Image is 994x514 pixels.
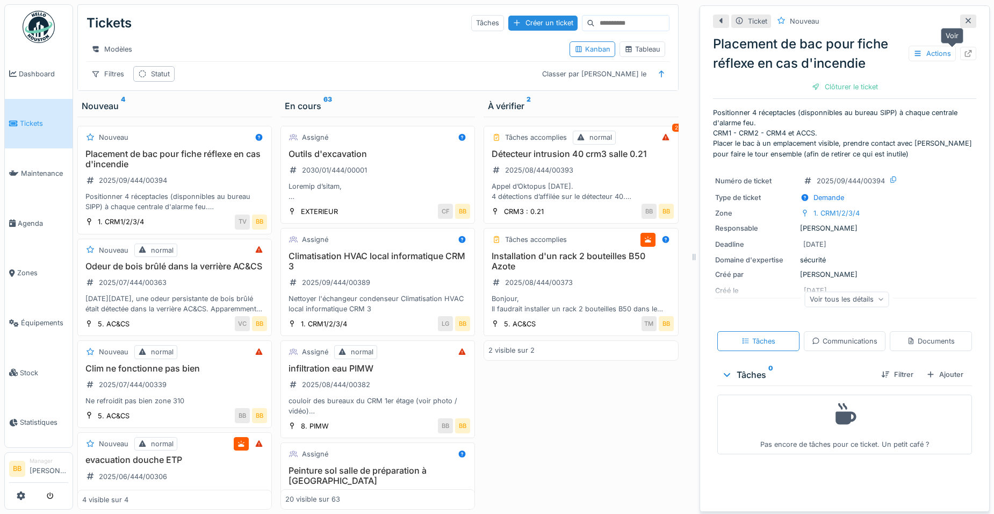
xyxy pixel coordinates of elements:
h3: Clim ne fonctionne pas bien [82,363,267,374]
div: 2 visible sur 2 [488,345,535,355]
div: Clôturer le ticket [808,80,882,94]
div: 2025/09/444/00394 [817,176,885,186]
div: Domaine d'expertise [715,255,796,265]
div: 2025/08/444/00393 [505,165,573,175]
div: 2025/09/444/00394 [99,175,167,185]
div: [PERSON_NAME] [715,223,974,233]
div: Manager [30,457,68,465]
div: Assigné [302,449,328,459]
span: Maintenance [21,168,68,179]
div: Nouveau [790,16,819,26]
div: [PERSON_NAME] [715,269,974,280]
div: 2 [672,124,681,132]
div: 1. CRM1/2/3/4 [98,217,144,227]
div: Loremip d’sitam, Co ADI e’sed doeius t incididu 3 utlab etdolorema* aliq en admin ve quisno ex ul... [285,181,470,202]
h3: Installation d'un rack 2 bouteilles B50 Azote [488,251,673,272]
div: Modèles [87,41,137,57]
div: Nouveau [99,439,128,449]
div: 20 visible sur 63 [285,495,340,505]
div: Zone [715,208,796,218]
a: Tickets [5,99,73,149]
div: 2025/08/444/00373 [505,277,573,288]
h3: Odeur de bois brûlé dans la verrière AC&CS [82,261,267,272]
div: TV [235,215,250,230]
div: Assigné [302,132,328,142]
a: Agenda [5,198,73,248]
div: normal [351,347,373,357]
span: Équipements [21,318,68,328]
div: Deadline [715,239,796,249]
span: Statistiques [20,417,68,427]
div: Actions [909,46,956,61]
a: Zones [5,248,73,298]
div: Kanban [574,44,610,54]
div: Demande [813,192,844,203]
div: BB [659,316,674,331]
div: BB [455,316,470,331]
h3: Outils d'excavation [285,149,470,159]
div: Ticket [748,16,767,26]
div: Tâches accomplies [505,234,567,245]
div: Tâches [741,336,775,346]
div: 2025/08/444/00382 [302,380,370,390]
span: Tickets [20,118,68,128]
div: 2025/07/444/00339 [99,380,167,390]
p: Positionner 4 réceptacles (disponnibles au bureau SIPP) à chaque centrale d'alarme feu. CRM1 - CR... [713,108,976,159]
div: normal [151,439,174,449]
div: BB [252,408,267,423]
div: Tâches accomplies [505,132,567,142]
div: Nettoyer l'échangeur condenseur Climatisation HVAC local informatique CRM 3 [285,294,470,314]
div: 1. CRM1/2/3/4 [301,319,347,329]
div: Type de ticket [715,192,796,203]
div: CRM3 : 0.21 [504,206,544,217]
span: Zones [17,268,68,278]
a: BB Manager[PERSON_NAME] [9,457,68,483]
div: 4 visible sur 4 [82,495,128,505]
div: Voir tous les détails [805,291,889,307]
div: TM [642,316,657,331]
div: Assigné [302,234,328,245]
div: Responsable [715,223,796,233]
div: Communications [812,336,877,346]
div: couloir des bureaux du CRM 1er étage (voir photo / vidéo) Bonjour Luc, Suite à notre dernière dis... [285,396,470,416]
div: normal [151,245,174,255]
div: En cours [285,99,471,112]
span: Agenda [18,218,68,229]
div: Ajouter [922,367,968,382]
div: BB [455,418,470,433]
div: 5. AC&CS [504,319,536,329]
a: Statistiques [5,398,73,448]
a: Maintenance [5,148,73,198]
div: Tâches [471,15,504,31]
div: Documents [907,336,955,346]
div: BB [659,204,674,219]
div: Ne refroidit pas bien zone 310 [82,396,267,406]
sup: 2 [527,99,531,112]
a: Équipements [5,298,73,348]
sup: 0 [768,368,773,381]
div: Appel d’Oktopus [DATE]. 4 détections d’affilée sur le détecteur 40. [PERSON_NAME] a demandé à ce ... [488,181,673,202]
div: Tâches [722,368,873,381]
div: CF [438,204,453,219]
div: 2025/06/444/00306 [99,472,167,482]
div: Positionner 4 réceptacles (disponnibles au bureau SIPP) à chaque centrale d'alarme feu. CRM1 - CR... [82,191,267,212]
div: 5. AC&CS [98,411,129,421]
sup: 4 [121,99,125,112]
div: Assigné [302,347,328,357]
div: 5. AC&CS [98,319,129,329]
li: BB [9,461,25,477]
span: Stock [20,368,68,378]
a: Stock [5,348,73,398]
div: Classer par [PERSON_NAME] le [537,66,651,82]
div: Statut [151,69,170,79]
h3: Peinture sol salle de préparation à [GEOGRAPHIC_DATA] [285,466,470,486]
div: Filtrer [877,367,918,382]
h3: infiltration eau PIMW [285,363,470,374]
div: normal [151,347,174,357]
div: 2025/09/444/00389 [302,277,370,288]
h3: Placement de bac pour fiche réflexe en cas d'incendie [82,149,267,169]
h3: Détecteur intrusion 40 crm3 salle 0.21 [488,149,673,159]
div: [DATE][DATE], une odeur persistante de bois brûlé était détectée dans la verrière AC&CS. Apparemm... [82,294,267,314]
span: Dashboard [19,69,68,79]
div: 2030/01/444/00001 [302,165,367,175]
